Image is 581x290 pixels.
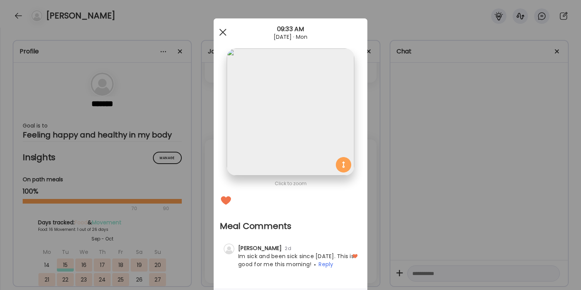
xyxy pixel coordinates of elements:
[224,244,234,254] img: bg-avatar-default.svg
[238,244,282,252] span: [PERSON_NAME]
[214,25,367,34] div: 09:33 AM
[220,179,361,188] div: Click to zoom
[282,245,291,252] span: 2d
[214,34,367,40] div: [DATE] · Mon
[220,220,361,232] h2: Meal Comments
[227,48,354,176] img: images%2FNpBkYCDGbgOyATEklj5YtkCAVfl2%2FpS5kHT1BhXNhSRqUH5AJ%2FCPXkESE31LmMgD4R2KJW_1080
[238,252,354,268] span: Im sick and been sick since [DATE]. This is good for me this morning!
[319,260,333,268] span: Reply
